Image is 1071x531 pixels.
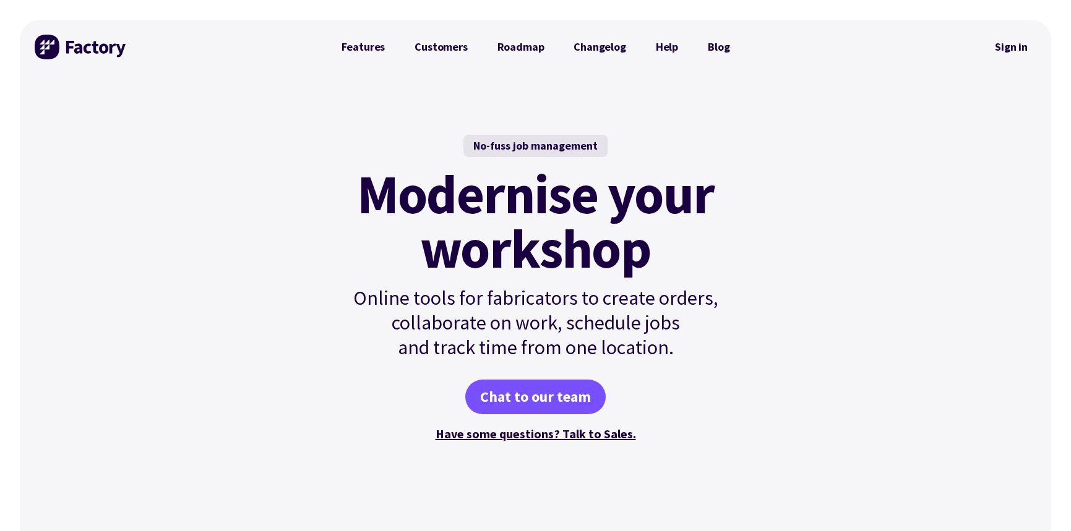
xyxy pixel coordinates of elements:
a: Customers [400,35,482,59]
div: No-fuss job management [463,135,608,157]
a: Features [327,35,400,59]
img: Factory [35,35,127,59]
a: Changelog [559,35,640,59]
a: Roadmap [483,35,559,59]
mark: Modernise your workshop [357,167,714,276]
nav: Secondary Navigation [986,33,1036,61]
nav: Primary Navigation [327,35,745,59]
a: Help [641,35,693,59]
a: Blog [693,35,744,59]
a: Have some questions? Talk to Sales. [436,426,636,441]
p: Online tools for fabricators to create orders, collaborate on work, schedule jobs and track time ... [327,286,745,360]
a: Chat to our team [465,380,606,414]
a: Sign in [986,33,1036,61]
